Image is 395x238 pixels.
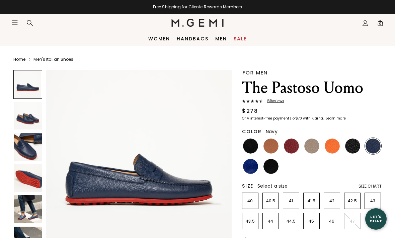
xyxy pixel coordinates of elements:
p: 40 [242,198,258,204]
a: Men's Italian Shoes [33,57,73,62]
img: Navy [366,139,381,154]
p: 40.5 [263,198,279,204]
p: 41.5 [304,198,319,204]
img: The Pastoso Uomo [14,195,42,223]
img: The Pastoso Uomo [14,164,42,192]
img: Black [243,139,258,154]
span: 13 Review s [263,99,284,103]
img: The Pastoso Uomo [14,133,42,161]
a: Handbags [177,36,209,41]
klarna-placement-style-body: Or 4 interest-free payments of [242,116,296,121]
img: Cobalt Blue [243,159,258,174]
p: 47 [344,219,360,224]
img: Black Suede [263,159,279,174]
h2: Size [242,183,253,189]
a: Women [148,36,170,41]
span: Select a size [257,183,288,189]
div: Size Chart [359,184,382,189]
p: 44 [263,219,279,224]
a: Sale [234,36,247,41]
p: 43.5 [242,219,258,224]
p: 42.5 [344,198,360,204]
div: $278 [242,107,258,115]
div: Let's Chat [365,215,387,223]
button: Open site menu [11,19,18,26]
p: 44.5 [283,219,299,224]
klarna-placement-style-amount: $70 [296,116,302,121]
img: Saddle [263,139,279,154]
a: 13Reviews [242,99,382,104]
span: 0 [377,21,384,28]
img: The Pastoso Uomo [14,102,42,130]
img: Light Mushroom [304,139,319,154]
p: 43 [365,198,381,204]
h2: Color [242,129,262,134]
a: Learn more [325,116,346,121]
p: 45 [304,219,319,224]
klarna-placement-style-cta: Learn more [326,116,346,121]
img: Bordeaux [284,139,299,154]
klarna-placement-style-body: with Klarna [303,116,325,121]
img: Orangina [325,139,340,154]
a: Home [13,57,25,62]
a: Men [215,36,227,41]
h1: The Pastoso Uomo [242,78,382,97]
img: Black [345,139,360,154]
img: M.Gemi [171,19,224,27]
p: 42 [324,198,340,204]
span: Navy [266,128,278,135]
div: FOR MEN [243,70,382,75]
p: 46 [324,219,340,224]
p: 41 [283,198,299,204]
